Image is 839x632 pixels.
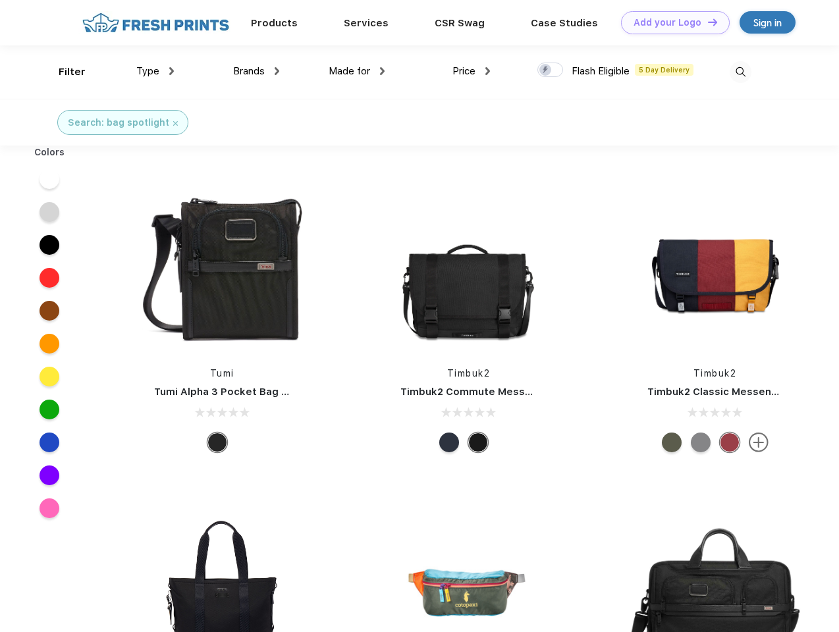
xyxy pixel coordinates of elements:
[59,65,86,80] div: Filter
[730,61,751,83] img: desktop_search.svg
[381,178,556,354] img: func=resize&h=266
[24,145,75,159] div: Colors
[693,368,737,379] a: Timbuk2
[468,433,488,452] div: Eco Black
[485,67,490,75] img: dropdown.png
[447,368,491,379] a: Timbuk2
[78,11,233,34] img: fo%20logo%202.webp
[251,17,298,29] a: Products
[753,15,782,30] div: Sign in
[233,65,265,77] span: Brands
[134,178,310,354] img: func=resize&h=266
[154,386,308,398] a: Tumi Alpha 3 Pocket Bag Small
[380,67,385,75] img: dropdown.png
[400,386,577,398] a: Timbuk2 Commute Messenger Bag
[628,178,803,354] img: func=resize&h=266
[136,65,159,77] span: Type
[275,67,279,75] img: dropdown.png
[439,433,459,452] div: Eco Nautical
[720,433,740,452] div: Eco Bookish
[749,433,769,452] img: more.svg
[662,433,682,452] div: Eco Army
[452,65,475,77] span: Price
[169,67,174,75] img: dropdown.png
[691,433,711,452] div: Eco Gunmetal
[68,116,169,130] div: Search: bag spotlight
[708,18,717,26] img: DT
[329,65,370,77] span: Made for
[635,64,693,76] span: 5 Day Delivery
[207,433,227,452] div: Black
[647,386,811,398] a: Timbuk2 Classic Messenger Bag
[634,17,701,28] div: Add your Logo
[173,121,178,126] img: filter_cancel.svg
[210,368,234,379] a: Tumi
[572,65,630,77] span: Flash Eligible
[740,11,796,34] a: Sign in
